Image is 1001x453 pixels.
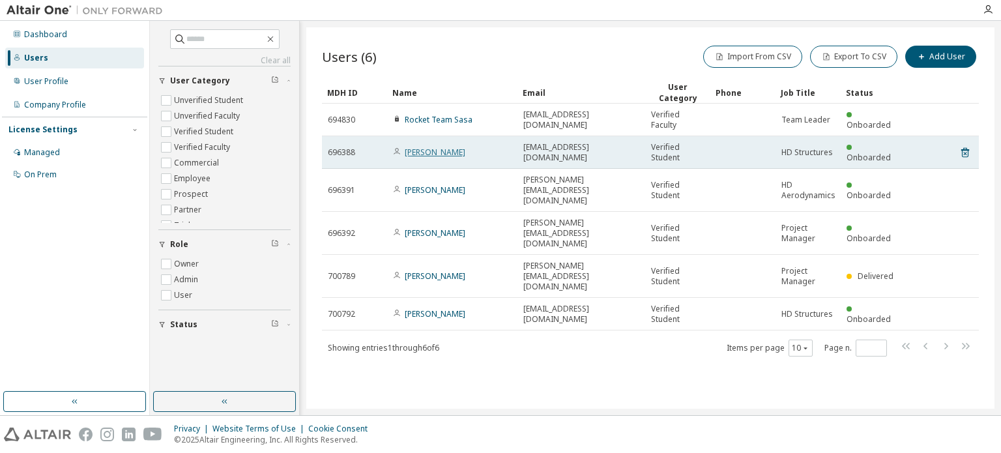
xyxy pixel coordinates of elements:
[651,304,704,325] span: Verified Student
[271,76,279,86] span: Clear filter
[174,93,246,108] label: Unverified Student
[24,169,57,180] div: On Prem
[781,147,833,158] span: HD Structures
[174,171,213,186] label: Employee
[405,114,472,125] a: Rocket Team Sasa
[405,270,465,282] a: [PERSON_NAME]
[174,202,204,218] label: Partner
[170,239,188,250] span: Role
[847,152,891,163] span: Onboarded
[651,180,704,201] span: Verified Student
[174,186,210,202] label: Prospect
[308,424,375,434] div: Cookie Consent
[212,424,308,434] div: Website Terms of Use
[328,185,355,196] span: 696391
[810,46,897,68] button: Export To CSV
[174,287,195,303] label: User
[824,340,887,357] span: Page n.
[392,82,512,103] div: Name
[174,108,242,124] label: Unverified Faculty
[847,190,891,201] span: Onboarded
[322,48,377,66] span: Users (6)
[328,342,439,353] span: Showing entries 1 through 6 of 6
[523,261,639,292] span: [PERSON_NAME][EMAIL_ADDRESS][DOMAIN_NAME]
[328,115,355,125] span: 694830
[158,230,291,259] button: Role
[170,319,197,330] span: Status
[858,270,893,282] span: Delivered
[271,319,279,330] span: Clear filter
[170,76,230,86] span: User Category
[158,66,291,95] button: User Category
[328,228,355,239] span: 696392
[100,428,114,441] img: instagram.svg
[122,428,136,441] img: linkedin.svg
[651,266,704,287] span: Verified Student
[781,115,830,125] span: Team Leader
[905,46,976,68] button: Add User
[174,155,222,171] label: Commercial
[781,266,835,287] span: Project Manager
[523,175,639,206] span: [PERSON_NAME][EMAIL_ADDRESS][DOMAIN_NAME]
[847,233,891,244] span: Onboarded
[523,304,639,325] span: [EMAIL_ADDRESS][DOMAIN_NAME]
[792,343,809,353] button: 10
[405,308,465,319] a: [PERSON_NAME]
[174,139,233,155] label: Verified Faculty
[7,4,169,17] img: Altair One
[174,272,201,287] label: Admin
[727,340,813,357] span: Items per page
[4,428,71,441] img: altair_logo.svg
[781,82,835,103] div: Job Title
[405,184,465,196] a: [PERSON_NAME]
[328,271,355,282] span: 700789
[174,256,201,272] label: Owner
[703,46,802,68] button: Import From CSV
[174,218,193,233] label: Trial
[327,82,382,103] div: MDH ID
[523,82,640,103] div: Email
[174,424,212,434] div: Privacy
[24,53,48,63] div: Users
[24,147,60,158] div: Managed
[143,428,162,441] img: youtube.svg
[716,82,770,103] div: Phone
[405,227,465,239] a: [PERSON_NAME]
[651,223,704,244] span: Verified Student
[847,119,891,130] span: Onboarded
[781,180,835,201] span: HD Aerodynamics
[405,147,465,158] a: [PERSON_NAME]
[174,434,375,445] p: © 2025 Altair Engineering, Inc. All Rights Reserved.
[523,110,639,130] span: [EMAIL_ADDRESS][DOMAIN_NAME]
[24,100,86,110] div: Company Profile
[328,309,355,319] span: 700792
[781,223,835,244] span: Project Manager
[651,142,704,163] span: Verified Student
[174,124,236,139] label: Verified Student
[846,82,901,103] div: Status
[8,124,78,135] div: License Settings
[79,428,93,441] img: facebook.svg
[523,142,639,163] span: [EMAIL_ADDRESS][DOMAIN_NAME]
[24,29,67,40] div: Dashboard
[328,147,355,158] span: 696388
[24,76,68,87] div: User Profile
[781,309,833,319] span: HD Structures
[158,55,291,66] a: Clear all
[650,81,705,104] div: User Category
[158,310,291,339] button: Status
[651,110,704,130] span: Verified Faculty
[271,239,279,250] span: Clear filter
[523,218,639,249] span: [PERSON_NAME][EMAIL_ADDRESS][DOMAIN_NAME]
[847,314,891,325] span: Onboarded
